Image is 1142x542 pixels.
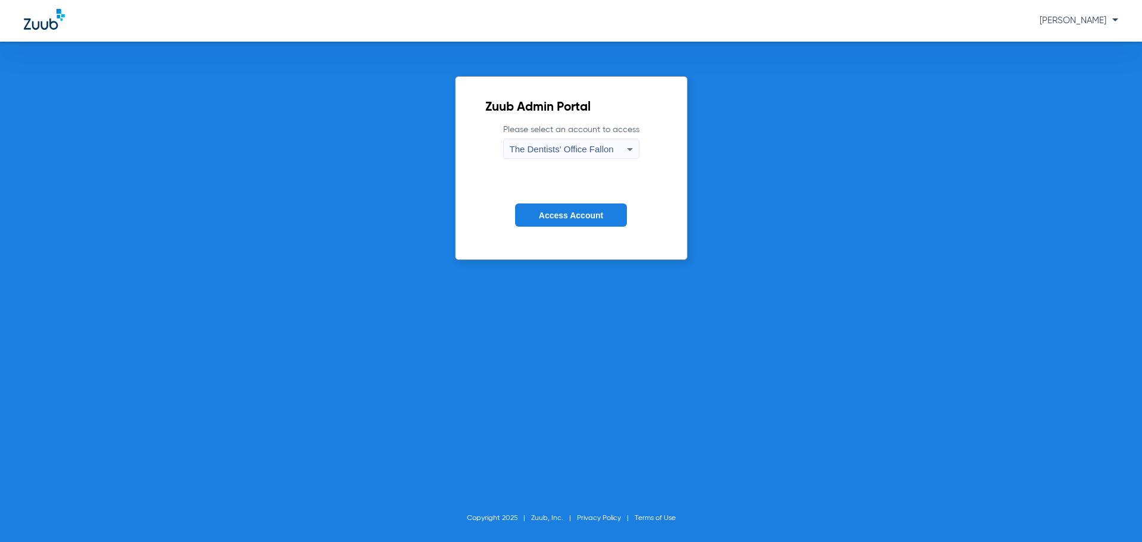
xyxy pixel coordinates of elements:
[1040,16,1118,25] span: [PERSON_NAME]
[515,203,627,227] button: Access Account
[531,512,577,524] li: Zuub, Inc.
[577,515,621,522] a: Privacy Policy
[24,9,65,30] img: Zuub Logo
[539,211,603,220] span: Access Account
[467,512,531,524] li: Copyright 2025
[485,102,657,114] h2: Zuub Admin Portal
[635,515,676,522] a: Terms of Use
[510,144,614,154] span: The Dentists' Office Fallon
[503,124,639,159] label: Please select an account to access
